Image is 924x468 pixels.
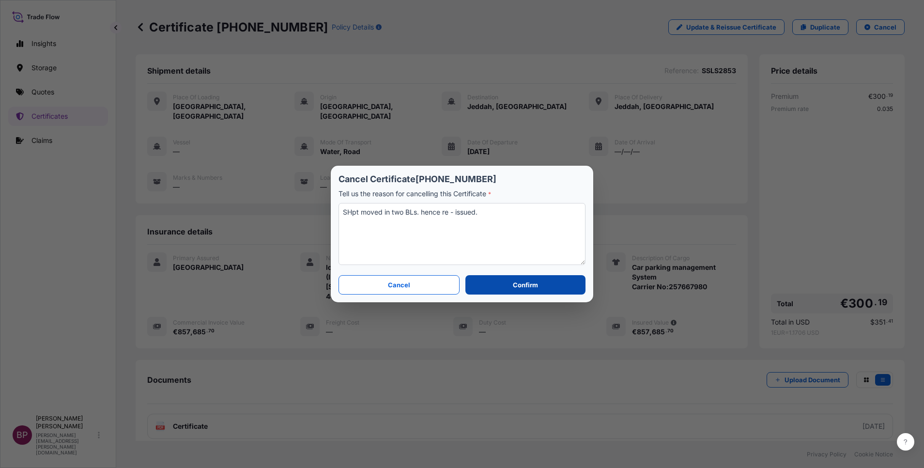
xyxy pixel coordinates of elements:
button: Cancel [339,275,460,295]
p: Cancel Certificate [PHONE_NUMBER] [339,173,585,185]
p: Cancel [388,280,410,290]
p: Tell us the reason for cancelling this Certificate [339,189,585,199]
p: Confirm [513,280,538,290]
button: Confirm [465,275,585,295]
textarea: SHpt moved in two BLs. hence re - issued. [339,203,585,265]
